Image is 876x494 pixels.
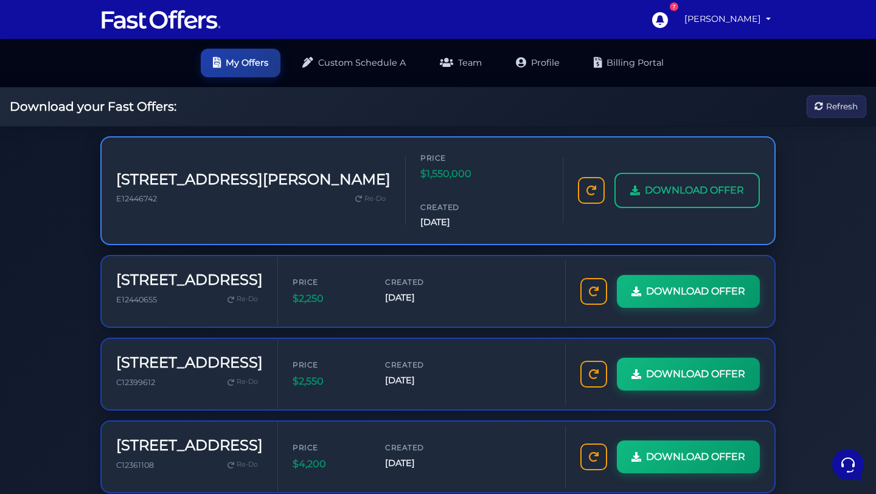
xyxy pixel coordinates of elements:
[10,99,176,114] h2: Download your Fast Offers:
[189,399,204,410] p: Help
[19,171,224,195] button: Start a Conversation
[364,193,386,204] span: Re-Do
[826,100,858,113] span: Refresh
[504,49,572,77] a: Profile
[807,96,866,118] button: Refresh
[116,461,154,470] span: C12361108
[193,88,224,99] p: 4mo ago
[27,246,199,258] input: Search for an Article...
[385,291,458,305] span: [DATE]
[614,173,760,208] a: DOWNLOAD OFFER
[51,102,186,114] p: Good day! No worries at all—sometimes conversations get lost. How can I help you [DATE]? If you w...
[116,194,157,203] span: E12446742
[385,374,458,388] span: [DATE]
[19,89,44,113] img: dark
[293,359,366,370] span: Price
[223,374,263,390] a: Re-Do
[385,359,458,370] span: Created
[15,130,229,166] a: AuraYou:same thing4mo ago
[116,378,155,387] span: C12399612
[293,291,366,307] span: $2,250
[116,295,157,304] span: E12440655
[193,134,224,145] p: 4mo ago
[420,215,493,229] span: [DATE]
[51,149,186,161] p: You: same thing
[617,358,760,391] a: DOWNLOAD OFFER
[116,354,263,372] h3: [STREET_ADDRESS]
[36,399,57,410] p: Home
[428,49,494,77] a: Team
[19,136,44,160] img: dark
[420,152,493,164] span: Price
[385,276,458,288] span: Created
[196,68,224,78] a: See all
[88,178,170,188] span: Start a Conversation
[105,399,139,410] p: Messages
[293,374,366,389] span: $2,550
[159,382,234,410] button: Help
[237,377,258,388] span: Re-Do
[420,166,493,182] span: $1,550,000
[51,134,186,147] span: Aura
[116,437,263,454] h3: [STREET_ADDRESS]
[617,275,760,308] a: DOWNLOAD OFFER
[15,83,229,119] a: AuraGood day! No worries at all—sometimes conversations get lost. How can I help you [DATE]? If y...
[646,284,745,299] span: DOWNLOAD OFFER
[237,459,258,470] span: Re-Do
[293,276,366,288] span: Price
[19,68,99,78] span: Your Conversations
[385,442,458,453] span: Created
[116,271,263,289] h3: [STREET_ADDRESS]
[151,220,224,229] a: Open Help Center
[420,201,493,213] span: Created
[830,447,866,483] iframe: Customerly Messenger Launcher
[680,7,776,31] a: [PERSON_NAME]
[645,183,744,198] span: DOWNLOAD OFFER
[223,291,263,307] a: Re-Do
[116,171,391,189] h3: [STREET_ADDRESS][PERSON_NAME]
[201,49,280,77] a: My Offers
[237,294,258,305] span: Re-Do
[85,382,159,410] button: Messages
[646,449,745,465] span: DOWNLOAD OFFER
[617,440,760,473] a: DOWNLOAD OFFER
[582,49,676,77] a: Billing Portal
[645,5,673,33] a: 7
[19,220,83,229] span: Find an Answer
[51,88,186,100] span: Aura
[10,382,85,410] button: Home
[293,442,366,453] span: Price
[290,49,418,77] a: Custom Schedule A
[10,10,204,49] h2: Hello [PERSON_NAME] 👋
[646,366,745,382] span: DOWNLOAD OFFER
[293,456,366,472] span: $4,200
[385,456,458,470] span: [DATE]
[670,2,678,11] div: 7
[350,191,391,207] a: Re-Do
[223,457,263,473] a: Re-Do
